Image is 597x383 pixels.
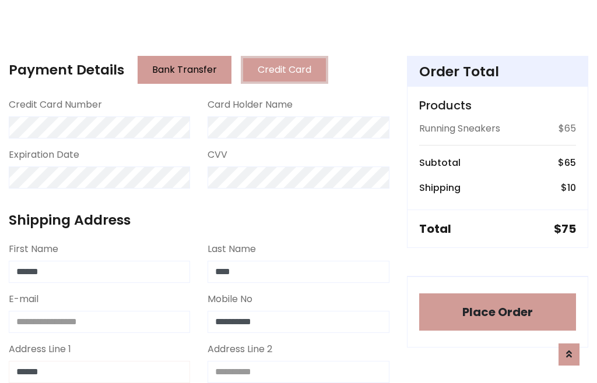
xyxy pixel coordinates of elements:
[419,122,500,136] p: Running Sneakers
[208,292,252,306] label: Mobile No
[9,98,102,112] label: Credit Card Number
[419,222,451,236] h5: Total
[554,222,576,236] h5: $
[208,148,227,162] label: CVV
[559,122,576,136] p: $65
[419,182,461,193] h6: Shipping
[9,148,79,162] label: Expiration Date
[561,182,576,193] h6: $
[567,181,576,194] span: 10
[419,157,461,168] h6: Subtotal
[138,56,231,84] button: Bank Transfer
[208,242,256,256] label: Last Name
[9,242,58,256] label: First Name
[419,98,576,112] h5: Products
[9,212,389,228] h4: Shipping Address
[558,157,576,168] h6: $
[9,62,124,78] h4: Payment Details
[419,63,576,80] h4: Order Total
[561,221,576,237] span: 75
[564,156,576,169] span: 65
[9,292,38,306] label: E-mail
[208,98,293,112] label: Card Holder Name
[9,342,71,356] label: Address Line 1
[419,293,576,331] button: Place Order
[208,342,272,356] label: Address Line 2
[241,56,328,84] button: Credit Card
